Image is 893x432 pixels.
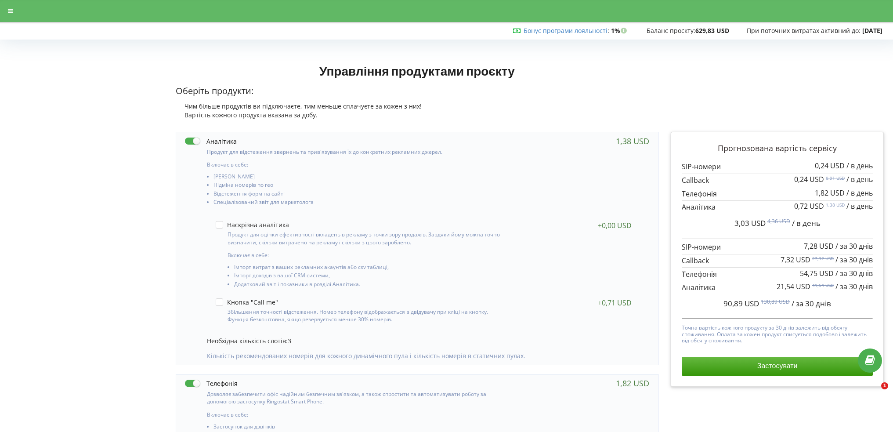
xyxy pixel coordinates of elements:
[863,382,884,403] iframe: Intercom live chat
[176,102,659,111] div: Чим більше продуктів ви підключаєте, тим меньше сплачуєте за кожен з них!
[234,281,507,290] li: Додатковий звіт і показники в розділі Аналітика.
[616,137,649,145] div: 1,38 USD
[207,411,510,418] p: Включає в себе:
[682,242,873,252] p: SIP-номери
[234,272,507,281] li: Імпорт доходів з вашої CRM системи,
[781,255,810,265] span: 7,32 USD
[682,269,873,280] p: Телефонія
[682,162,873,172] p: SIP-номери
[611,26,629,35] strong: 1%
[216,221,289,229] label: Наскрізна аналітика
[234,264,507,272] li: Імпорт витрат з ваших рекламних акаунтів або csv таблиці,
[794,174,824,184] span: 0,24 USD
[815,188,845,198] span: 1,82 USD
[777,282,810,291] span: 21,54 USD
[862,26,882,35] strong: [DATE]
[216,298,278,306] label: Кнопка "Call me"
[812,255,834,261] sup: 27,32 USD
[804,241,834,251] span: 7,28 USD
[682,323,873,344] p: Точна вартість кожного продукту за 30 днів залежить від обсягу споживання. Оплата за кожен продук...
[815,161,845,171] span: 0,24 USD
[647,26,695,35] span: Баланс проєкту:
[682,175,873,185] p: Callback
[213,424,510,432] li: Застосунок для дзвінків
[288,337,291,345] span: 3
[682,202,873,212] p: Аналітика
[812,282,834,288] sup: 41,54 USD
[176,85,659,98] p: Оберіть продукти:
[826,175,845,181] sup: 0,91 USD
[207,337,641,345] p: Необхідна кількість слотів:
[747,26,860,35] span: При поточних витратах активний до:
[207,148,510,156] p: Продукт для відстеження звернень та прив'язування їх до конкретних рекламних джерел.
[213,182,510,190] li: Підміна номерів по гео
[761,298,790,305] sup: 130,89 USD
[792,218,821,228] span: / в день
[792,298,831,309] span: / за 30 днів
[598,221,632,230] div: +0,00 USD
[835,255,873,265] span: / за 30 днів
[682,189,873,199] p: Телефонія
[524,26,609,35] span: :
[185,137,237,146] label: Аналітика
[794,201,824,211] span: 0,72 USD
[846,188,873,198] span: / в день
[826,202,845,208] sup: 1,38 USD
[524,26,607,35] a: Бонус програми лояльності
[682,256,873,266] p: Callback
[213,174,510,182] li: [PERSON_NAME]
[835,269,873,278] span: / за 30 днів
[185,379,238,388] label: Телефонія
[881,382,888,389] span: 1
[213,191,510,199] li: Відстеження форм на сайті
[682,357,873,375] button: Застосувати
[176,111,659,120] div: Вартість кожного продукта вказана за добу.
[207,352,641,360] p: Кількість рекомендованих номерів для кожного динамічного пула і кількість номерів в статичних пулах.
[207,161,510,168] p: Включає в себе:
[800,269,834,278] span: 54,75 USD
[598,298,632,307] div: +0,71 USD
[228,251,507,259] p: Включає в себе:
[695,26,729,35] strong: 629,83 USD
[616,379,649,388] div: 1,82 USD
[213,199,510,207] li: Спеціалізований звіт для маркетолога
[228,231,507,246] p: Продукт для оцінки ефективності вкладень в рекламу з точки зору продажів. Завдяки йому можна точн...
[835,282,873,291] span: / за 30 днів
[176,63,659,79] h1: Управління продуктами проєкту
[723,298,759,309] span: 90,89 USD
[682,143,873,154] p: Прогнозована вартість сервісу
[734,218,766,228] span: 3,03 USD
[846,174,873,184] span: / в день
[767,218,790,225] sup: 4,36 USD
[846,161,873,171] span: / в день
[682,283,873,293] p: Аналітика
[207,390,510,405] p: Дозволяє забезпечити офіс надійним безпечним зв'язком, а також спростити та автоматизувати роботу...
[228,308,507,323] p: Збільшення точності відстеження. Номер телефону відображається відвідувачу при кліці на кнопку. Ф...
[846,201,873,211] span: / в день
[835,241,873,251] span: / за 30 днів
